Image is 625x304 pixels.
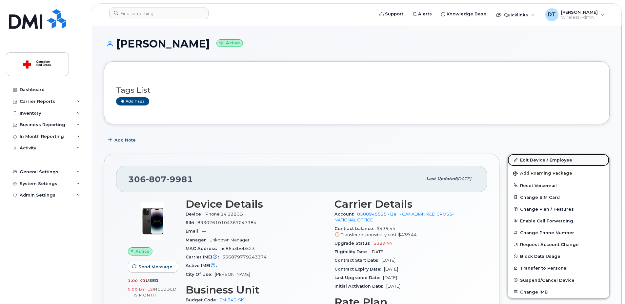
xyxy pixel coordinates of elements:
[334,198,475,210] h3: Carrier Details
[334,212,357,217] span: Account
[186,229,202,234] span: Email
[128,287,153,292] span: 0.00 Bytes
[508,238,609,250] button: Request Account Change
[128,174,193,184] span: 306
[334,249,371,254] span: Eligibility Date
[508,166,609,180] button: Add Roaming Package
[520,218,573,223] span: Enable Call Forwarding
[205,212,243,217] span: iPhone 14 128GB
[508,203,609,215] button: Change Plan / Features
[186,237,210,242] span: Manager
[334,241,373,246] span: Upgrade Status
[334,258,381,263] span: Contract Start Date
[216,39,243,47] small: Active
[135,248,150,255] span: Active
[334,226,377,231] span: Contract balance
[186,198,327,210] h3: Device Details
[520,206,574,211] span: Change Plan / Features
[508,215,609,227] button: Enable Call Forwarding
[520,277,575,282] span: Suspend/Cancel Device
[508,191,609,203] button: Change SIM Card
[186,297,220,302] span: Budget Code
[220,246,255,251] span: ac86a3beb523
[138,264,172,270] span: Send Message
[202,229,206,234] span: —
[334,284,386,289] span: Initial Activation Date
[104,38,610,49] h1: [PERSON_NAME]
[508,180,609,191] button: Reset Voicemail
[186,220,197,225] span: SIM
[508,227,609,238] button: Change Phone Number
[215,272,250,277] span: [PERSON_NAME]
[426,176,456,181] span: Last updated
[383,275,397,280] span: [DATE]
[167,174,193,184] span: 9981
[116,97,149,105] a: Add tags
[384,267,398,272] span: [DATE]
[197,220,256,225] span: 89302610104367047384
[146,174,167,184] span: 807
[133,201,172,241] img: image20231002-3703462-njx0qo.jpeg
[371,249,385,254] span: [DATE]
[508,286,609,298] button: Change IMEI
[114,137,136,143] span: Add Note
[186,255,222,259] span: Carrier IMEI
[210,237,250,242] span: Unknown Manager
[186,284,327,296] h3: Business Unit
[386,284,400,289] span: [DATE]
[334,275,383,280] span: Last Upgraded Date
[398,232,417,237] span: $439.44
[116,86,597,94] h3: Tags List
[186,263,220,268] span: Active IMEI
[334,267,384,272] span: Contract Expiry Date
[508,262,609,274] button: Transfer to Personal
[508,274,609,286] button: Suspend/Cancel Device
[186,272,215,277] span: City Of Use
[220,297,244,302] a: EM-340-SK
[128,278,146,283] span: 1.00 KB
[341,232,397,237] span: Transfer responsibility cost
[334,212,454,222] a: 0500945525 - Bell - CANADIAN RED CROSS- NATIONAL OFFICE
[508,250,609,262] button: Block Data Usage
[373,241,392,246] span: $389.44
[186,212,205,217] span: Device
[513,171,572,177] span: Add Roaming Package
[456,176,471,181] span: [DATE]
[220,263,225,268] span: —
[128,287,177,297] span: included this month
[508,154,609,166] a: Edit Device / Employee
[128,261,178,273] button: Send Message
[334,226,475,238] span: $439.44
[186,246,220,251] span: MAC Address
[104,134,141,146] button: Add Note
[381,258,395,263] span: [DATE]
[222,255,267,259] span: 356879779243374
[146,278,159,283] span: used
